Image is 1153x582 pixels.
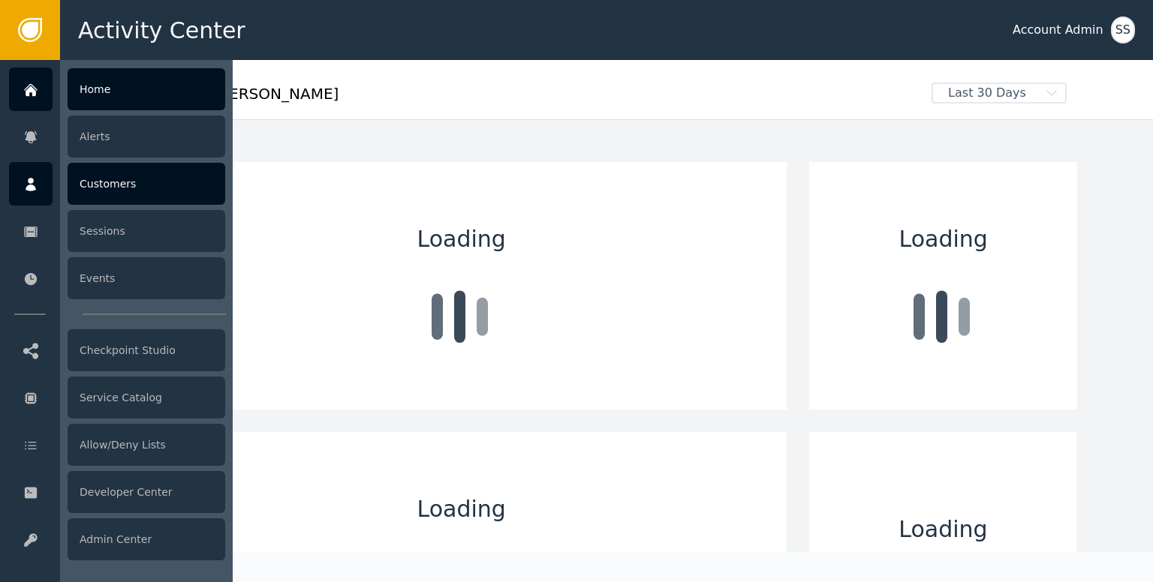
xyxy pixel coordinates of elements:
[68,257,225,299] div: Events
[136,82,921,115] div: Welcome , [PERSON_NAME]
[9,517,225,561] a: Admin Center
[68,210,225,252] div: Sessions
[68,163,225,205] div: Customers
[9,162,225,205] a: Customers
[9,115,225,158] a: Alerts
[9,470,225,514] a: Developer Center
[9,376,225,419] a: Service Catalog
[68,329,225,371] div: Checkpoint Studio
[9,256,225,300] a: Events
[68,518,225,560] div: Admin Center
[417,222,506,256] span: Loading
[68,68,225,110] div: Home
[933,84,1041,102] span: Last 30 Days
[9,67,225,111] a: Home
[9,328,225,372] a: Checkpoint Studio
[78,13,245,47] span: Activity Center
[921,82,1077,103] button: Last 30 Days
[68,115,225,157] div: Alerts
[68,376,225,418] div: Service Catalog
[68,471,225,513] div: Developer Center
[9,423,225,466] a: Allow/Deny Lists
[1111,16,1135,43] button: SS
[9,209,225,253] a: Sessions
[417,492,506,526] span: Loading
[68,424,225,466] div: Allow/Deny Lists
[899,512,987,546] span: Loading
[899,222,988,256] span: Loading
[1013,21,1103,39] div: Account Admin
